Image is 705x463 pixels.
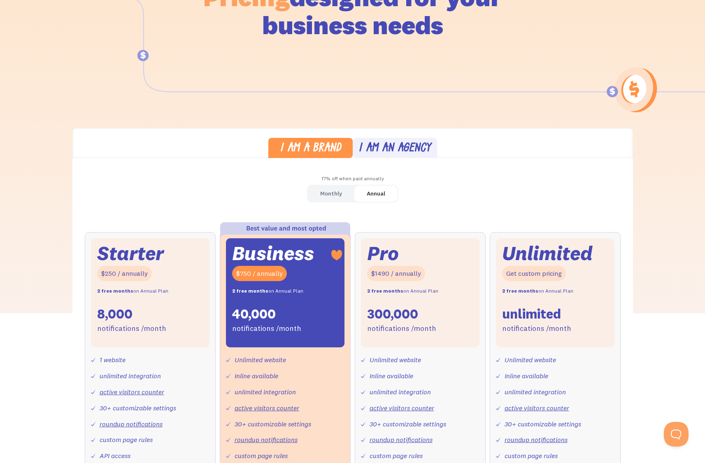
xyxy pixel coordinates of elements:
[505,386,566,398] div: unlimited integration
[505,418,581,430] div: 30+ customizable settings
[320,188,342,200] div: Monthly
[502,244,593,262] div: Unlimited
[232,323,301,335] div: notifications /month
[97,288,133,294] strong: 2 free months
[97,323,166,335] div: notifications /month
[505,370,548,382] div: Inline available
[367,305,418,323] div: 300,000
[100,402,176,414] div: 30+ customizable settings
[232,288,268,294] strong: 2 free months
[367,266,425,281] div: $1490 / annually
[502,305,561,323] div: unlimited
[100,388,164,396] a: active visitors counter
[97,305,133,323] div: 8,000
[100,420,163,428] a: roundup notifications
[232,285,303,297] div: on Annual Plan
[235,404,299,412] a: active visitors counter
[370,418,446,430] div: 30+ customizable settings
[664,422,689,447] iframe: Toggle Customer Support
[235,418,311,430] div: 30+ customizable settings
[97,266,152,281] div: $250 / annually
[358,143,431,155] div: I am an agency
[502,323,571,335] div: notifications /month
[367,285,438,297] div: on Annual Plan
[100,450,130,462] div: API access
[370,354,421,366] div: Unlimited website
[505,435,568,444] a: roundup notifications
[97,244,164,262] div: Starter
[370,435,433,444] a: roundup notifications
[232,305,276,323] div: 40,000
[370,450,423,462] div: custom page rules
[100,370,161,382] div: unlimited integration
[235,435,298,444] a: roundup notifications
[97,285,168,297] div: on Annual Plan
[370,370,413,382] div: Inline available
[280,143,341,155] div: I am a brand
[370,386,431,398] div: unlimited integration
[370,404,434,412] a: active visitors counter
[367,188,385,200] div: Annual
[235,450,288,462] div: custom page rules
[235,370,278,382] div: Inline available
[502,285,573,297] div: on Annual Plan
[232,244,314,262] div: Business
[100,354,126,366] div: 1 website
[235,354,286,366] div: Unlimited website
[502,266,566,281] div: Get custom pricing
[232,266,287,281] div: $750 / annually
[505,450,558,462] div: custom page rules
[505,404,569,412] a: active visitors counter
[100,434,153,446] div: custom page rules
[502,288,538,294] strong: 2 free months
[235,386,296,398] div: unlimited integration
[72,173,633,185] div: 17% off when paid annually
[367,323,436,335] div: notifications /month
[505,354,556,366] div: Unlimited website
[367,244,399,262] div: Pro
[367,288,403,294] strong: 2 free months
